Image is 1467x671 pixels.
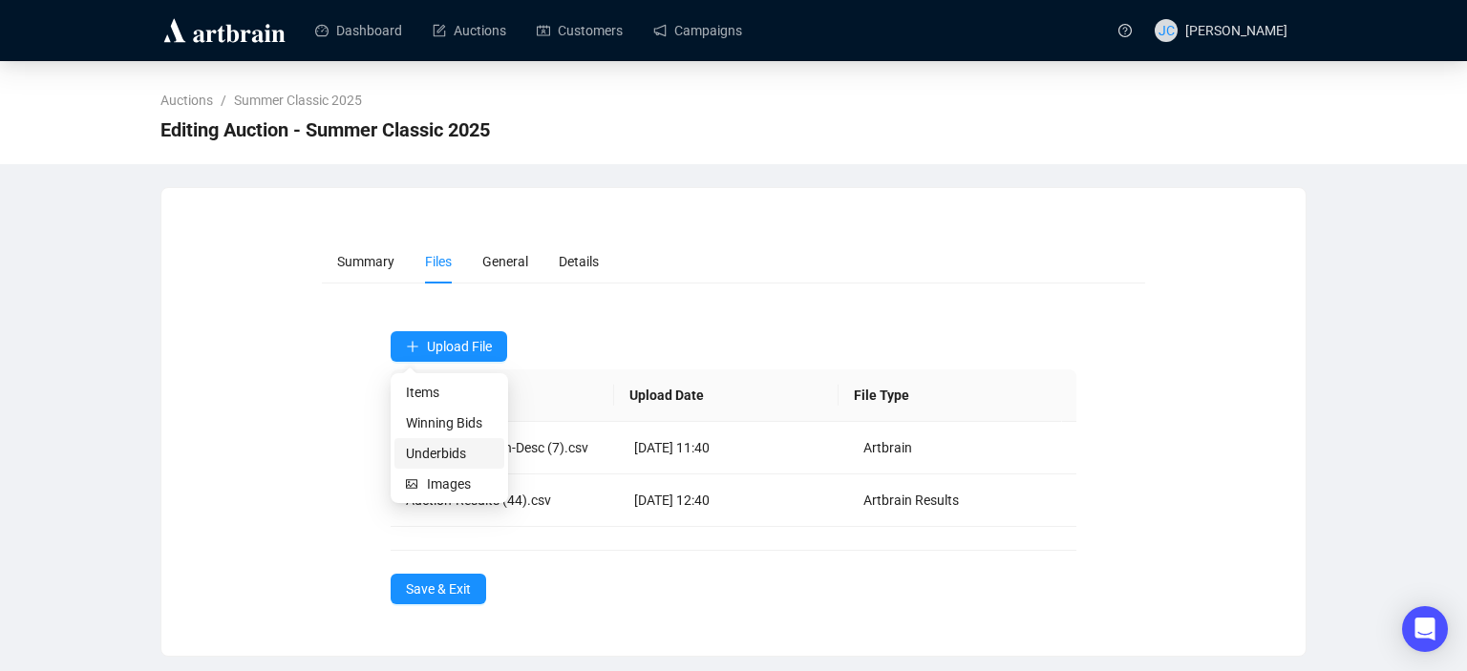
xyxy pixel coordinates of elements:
li: / [221,90,226,111]
span: Editing Auction - Summer Classic 2025 [160,115,490,145]
a: Summer Classic 2025 [230,90,366,111]
span: Winning Bids [406,412,493,433]
a: Dashboard [315,6,402,55]
a: Campaigns [653,6,742,55]
th: Name [391,369,615,422]
span: Underbids [406,443,493,464]
img: logo [160,15,288,46]
td: [DATE] 12:40 [619,474,848,527]
span: Upload File [427,339,492,354]
span: Save & Exit [406,578,471,599]
span: Artbrain [863,440,912,455]
span: Files [425,254,452,269]
td: [DATE] 11:40 [619,422,848,474]
span: Details [559,254,599,269]
a: Auctions [157,90,217,111]
span: [PERSON_NAME] [1185,23,1287,38]
button: Upload File [391,331,507,362]
span: question-circle [1118,24,1132,37]
th: File Type [839,369,1063,422]
span: General [482,254,528,269]
span: Images [427,473,493,494]
span: Summary [337,254,394,269]
span: plus [406,340,419,353]
div: Open Intercom Messenger [1402,606,1448,652]
button: Save & Exit [391,574,486,604]
span: Items [406,382,493,403]
th: Upload Date [614,369,839,422]
a: Auctions [433,6,506,55]
span: picture [406,478,419,490]
span: JC [1159,20,1175,41]
span: Artbrain Results [863,493,959,508]
a: Customers [537,6,623,55]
